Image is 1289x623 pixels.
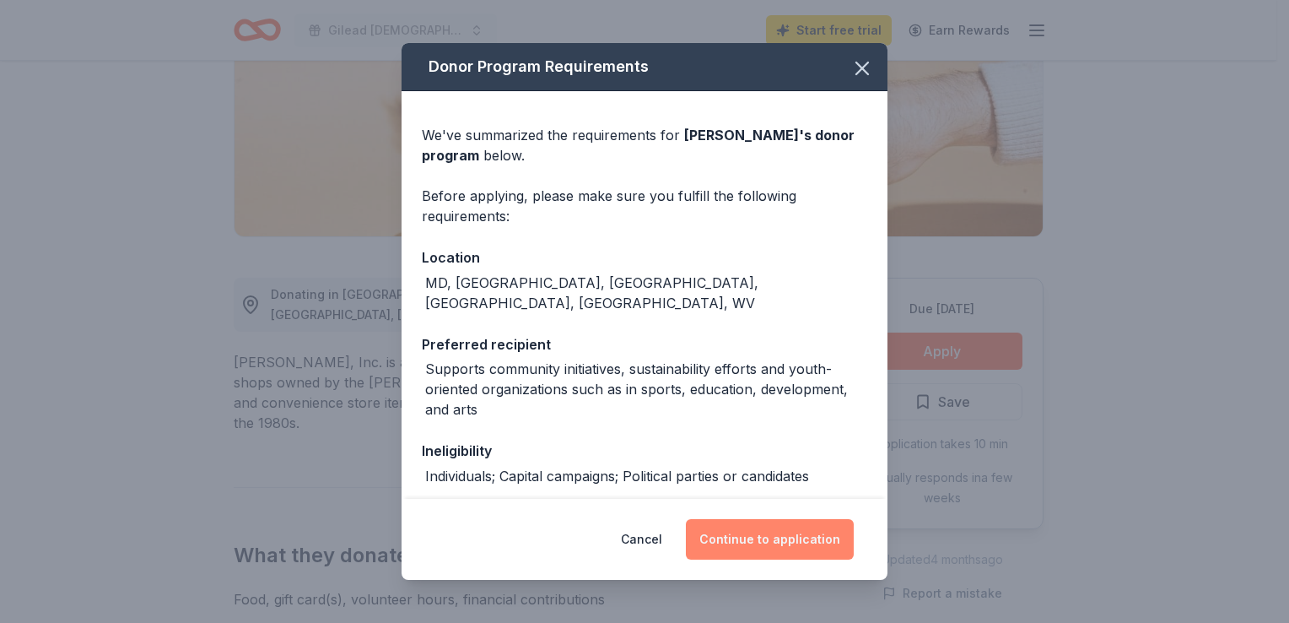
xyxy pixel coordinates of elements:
[422,246,867,268] div: Location
[422,125,867,165] div: We've summarized the requirements for below.
[422,186,867,226] div: Before applying, please make sure you fulfill the following requirements:
[422,333,867,355] div: Preferred recipient
[425,273,867,313] div: MD, [GEOGRAPHIC_DATA], [GEOGRAPHIC_DATA], [GEOGRAPHIC_DATA], [GEOGRAPHIC_DATA], WV
[621,519,662,560] button: Cancel
[425,359,867,420] div: Supports community initiatives, sustainability efforts and youth-oriented organizations such as i...
[425,466,809,486] div: Individuals; Capital campaigns; Political parties or candidates
[422,440,867,462] div: Ineligibility
[402,43,887,91] div: Donor Program Requirements
[686,519,854,560] button: Continue to application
